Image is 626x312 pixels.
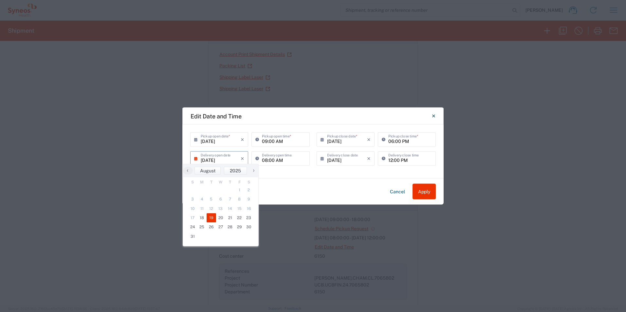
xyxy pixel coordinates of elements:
[235,213,244,222] span: 22
[191,112,242,120] h4: Edit Date and Time
[216,195,226,204] span: 6
[216,179,226,185] th: weekday
[188,204,197,213] span: 10
[183,167,258,175] bs-datepicker-navigation-view: ​ ​ ​
[207,179,216,185] th: weekday
[235,185,244,195] span: 1
[244,185,253,195] span: 2
[244,179,253,185] th: weekday
[197,213,207,222] span: 18
[183,164,259,246] bs-datepicker-container: calendar
[197,179,207,185] th: weekday
[225,222,235,232] span: 28
[188,232,197,241] span: 31
[188,213,197,222] span: 17
[207,195,216,204] span: 5
[235,195,244,204] span: 8
[244,195,253,204] span: 9
[249,166,259,174] span: ›
[244,213,253,222] span: 23
[244,222,253,232] span: 30
[235,204,244,213] span: 15
[225,213,235,222] span: 21
[225,195,235,204] span: 7
[224,167,247,175] button: 2025
[235,179,244,185] th: weekday
[194,167,221,175] button: August
[367,153,371,164] i: ×
[426,108,441,124] button: Close
[188,179,197,185] th: weekday
[225,204,235,213] span: 14
[197,204,207,213] span: 11
[200,168,215,173] span: August
[241,134,244,145] i: ×
[197,222,207,232] span: 25
[244,204,253,213] span: 16
[183,166,193,174] span: ‹
[216,222,226,232] span: 27
[241,153,244,164] i: ×
[385,184,410,199] button: Cancel
[367,134,371,145] i: ×
[207,204,216,213] span: 12
[197,195,207,204] span: 4
[216,213,226,222] span: 20
[225,179,235,185] th: weekday
[183,167,193,175] button: ‹
[188,195,197,204] span: 3
[249,167,258,175] button: ›
[216,204,226,213] span: 13
[207,213,216,222] span: 19
[235,222,244,232] span: 29
[207,222,216,232] span: 26
[230,168,241,173] span: 2025
[188,222,197,232] span: 24
[413,184,436,199] button: Apply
